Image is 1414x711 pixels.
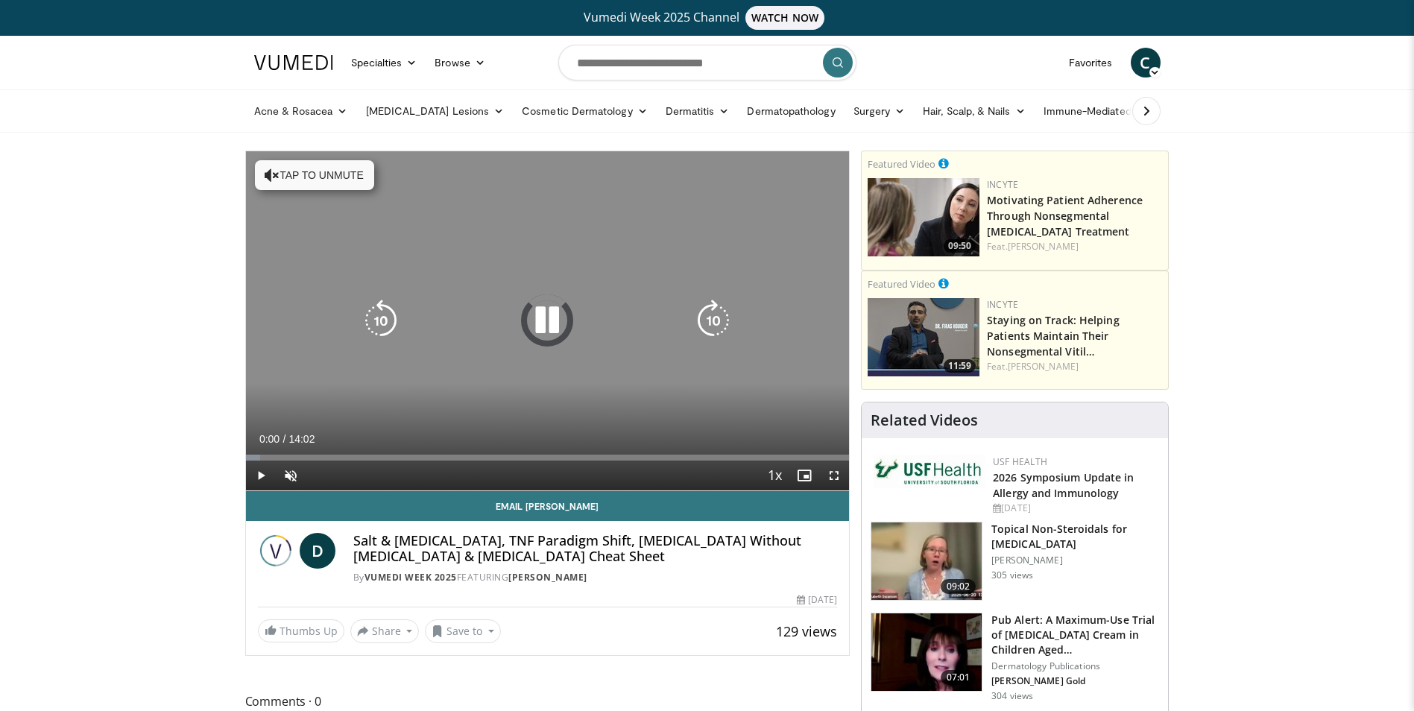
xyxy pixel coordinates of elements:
a: C [1131,48,1161,78]
a: [PERSON_NAME] [508,571,587,584]
a: D [300,533,335,569]
input: Search topics, interventions [558,45,856,80]
a: USF Health [993,455,1047,468]
h4: Related Videos [871,411,978,429]
p: [PERSON_NAME] [991,554,1159,566]
a: Staying on Track: Helping Patients Maintain Their Nonsegmental Vitil… [987,313,1120,358]
a: Vumedi Week 2025 ChannelWATCH NOW [256,6,1158,30]
a: Vumedi Week 2025 [364,571,457,584]
button: Tap to unmute [255,160,374,190]
a: Specialties [342,48,426,78]
img: e32a16a8-af25-496d-a4dc-7481d4d640ca.150x105_q85_crop-smart_upscale.jpg [871,613,982,691]
span: 14:02 [288,433,315,445]
a: Surgery [845,96,915,126]
p: [PERSON_NAME] Gold [991,675,1159,687]
a: 09:50 [868,178,979,256]
a: [PERSON_NAME] [1008,360,1079,373]
a: 09:02 Topical Non-Steroidals for [MEDICAL_DATA] [PERSON_NAME] 305 views [871,522,1159,601]
a: 11:59 [868,298,979,376]
div: By FEATURING [353,571,838,584]
a: Browse [426,48,494,78]
a: 2026 Symposium Update in Allergy and Immunology [993,470,1134,500]
span: 09:50 [944,239,976,253]
button: Share [350,619,420,643]
img: 39505ded-af48-40a4-bb84-dee7792dcfd5.png.150x105_q85_crop-smart_upscale.jpg [868,178,979,256]
h3: Pub Alert: A Maximum-Use Trial of [MEDICAL_DATA] Cream in Children Aged… [991,613,1159,657]
a: Cosmetic Dermatology [513,96,656,126]
h4: Salt & [MEDICAL_DATA], TNF Paradigm Shift, [MEDICAL_DATA] Without [MEDICAL_DATA] & [MEDICAL_DATA]... [353,533,838,565]
small: Featured Video [868,277,935,291]
img: 34a4b5e7-9a28-40cd-b963-80fdb137f70d.150x105_q85_crop-smart_upscale.jpg [871,522,982,600]
button: Playback Rate [760,461,789,490]
div: [DATE] [993,502,1156,515]
a: Acne & Rosacea [245,96,357,126]
button: Enable picture-in-picture mode [789,461,819,490]
img: Vumedi Week 2025 [258,533,294,569]
p: 305 views [991,569,1033,581]
span: 07:01 [941,670,976,685]
a: Hair, Scalp, & Nails [914,96,1034,126]
div: Feat. [987,360,1162,373]
span: 11:59 [944,359,976,373]
a: 07:01 Pub Alert: A Maximum-Use Trial of [MEDICAL_DATA] Cream in Children Aged… Dermatology Public... [871,613,1159,702]
small: Featured Video [868,157,935,171]
button: Play [246,461,276,490]
div: Progress Bar [246,455,850,461]
button: Save to [425,619,501,643]
button: Unmute [276,461,306,490]
img: fe0751a3-754b-4fa7-bfe3-852521745b57.png.150x105_q85_crop-smart_upscale.jpg [868,298,979,376]
span: WATCH NOW [745,6,824,30]
video-js: Video Player [246,151,850,491]
a: [PERSON_NAME] [1008,240,1079,253]
a: Incyte [987,178,1018,191]
h3: Topical Non-Steroidals for [MEDICAL_DATA] [991,522,1159,552]
a: Immune-Mediated [1035,96,1155,126]
a: Thumbs Up [258,619,344,642]
a: Favorites [1060,48,1122,78]
div: Feat. [987,240,1162,253]
span: Comments 0 [245,692,850,711]
a: Email [PERSON_NAME] [246,491,850,521]
span: 0:00 [259,433,280,445]
p: Dermatology Publications [991,660,1159,672]
a: Motivating Patient Adherence Through Nonsegmental [MEDICAL_DATA] Treatment [987,193,1143,238]
span: / [283,433,286,445]
a: Incyte [987,298,1018,311]
span: 129 views [776,622,837,640]
a: Dermatitis [657,96,739,126]
div: [DATE] [797,593,837,607]
img: VuMedi Logo [254,55,333,70]
span: 09:02 [941,579,976,594]
a: [MEDICAL_DATA] Lesions [357,96,514,126]
button: Fullscreen [819,461,849,490]
a: Dermatopathology [738,96,844,126]
p: 304 views [991,690,1033,702]
img: 6ba8804a-8538-4002-95e7-a8f8012d4a11.png.150x105_q85_autocrop_double_scale_upscale_version-0.2.jpg [874,455,985,488]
